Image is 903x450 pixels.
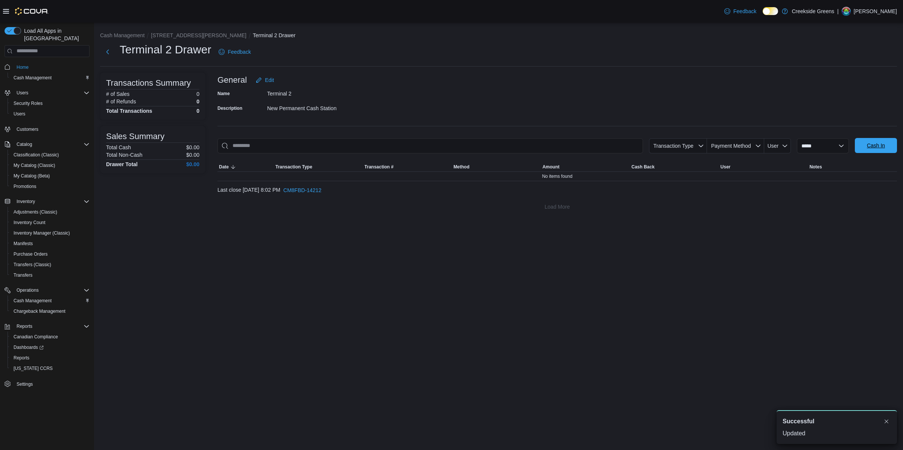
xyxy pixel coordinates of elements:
[11,250,51,259] a: Purchase Orders
[14,75,52,81] span: Cash Management
[8,150,93,160] button: Classification (Classic)
[14,322,90,331] span: Reports
[217,138,643,153] input: This is a search bar. As you type, the results lower in the page will automatically filter.
[14,197,38,206] button: Inventory
[151,32,246,38] button: [STREET_ADDRESS][PERSON_NAME]
[8,249,93,259] button: Purchase Orders
[265,76,274,84] span: Edit
[11,208,60,217] a: Adjustments (Classic)
[14,344,44,350] span: Dashboards
[783,417,814,426] span: Successful
[106,91,129,97] h6: # of Sales
[196,98,199,105] p: 0
[8,270,93,280] button: Transfers
[631,164,654,170] span: Cash Back
[11,161,90,170] span: My Catalog (Classic)
[809,164,822,170] span: Notes
[14,173,50,179] span: My Catalog (Beta)
[17,126,38,132] span: Customers
[14,379,90,388] span: Settings
[14,220,46,226] span: Inventory Count
[17,64,29,70] span: Home
[11,343,90,352] span: Dashboards
[11,229,73,238] a: Inventory Manager (Classic)
[11,260,90,269] span: Transfers (Classic)
[14,355,29,361] span: Reports
[14,334,58,340] span: Canadian Compliance
[14,100,43,106] span: Security Roles
[8,342,93,353] a: Dashboards
[11,208,90,217] span: Adjustments (Classic)
[721,4,759,19] a: Feedback
[11,73,90,82] span: Cash Management
[11,239,36,248] a: Manifests
[11,271,90,280] span: Transfers
[8,217,93,228] button: Inventory Count
[8,181,93,192] button: Promotions
[196,108,199,114] h4: 0
[11,229,90,238] span: Inventory Manager (Classic)
[365,164,394,170] span: Transaction #
[14,88,31,97] button: Users
[14,140,90,149] span: Catalog
[14,62,90,72] span: Home
[721,164,731,170] span: User
[217,76,247,85] h3: General
[11,353,32,362] a: Reports
[8,295,93,306] button: Cash Management
[274,162,363,171] button: Transaction Type
[453,164,470,170] span: Method
[11,364,56,373] a: [US_STATE] CCRS
[267,88,368,97] div: Terminal 2
[11,150,62,159] a: Classification (Classic)
[14,262,51,268] span: Transfers (Classic)
[764,138,791,153] button: User
[100,32,144,38] button: Cash Management
[106,79,191,88] h3: Transactions Summary
[217,199,897,214] button: Load More
[792,7,834,16] p: Creekside Greens
[867,142,885,149] span: Cash In
[8,98,93,109] button: Security Roles
[8,238,93,249] button: Manifests
[854,7,897,16] p: [PERSON_NAME]
[11,150,90,159] span: Classification (Classic)
[11,271,35,280] a: Transfers
[196,91,199,97] p: 0
[8,171,93,181] button: My Catalog (Beta)
[8,109,93,119] button: Users
[14,140,35,149] button: Catalog
[541,162,630,171] button: Amount
[106,144,131,150] h6: Total Cash
[14,125,41,134] a: Customers
[275,164,312,170] span: Transaction Type
[14,308,65,314] span: Chargeback Management
[186,152,199,158] p: $0.00
[11,171,53,180] a: My Catalog (Beta)
[17,287,39,293] span: Operations
[14,124,90,134] span: Customers
[783,417,891,426] div: Notification
[2,196,93,207] button: Inventory
[11,99,90,108] span: Security Roles
[11,260,54,269] a: Transfers (Classic)
[11,171,90,180] span: My Catalog (Beta)
[11,332,90,341] span: Canadian Compliance
[8,353,93,363] button: Reports
[17,323,32,329] span: Reports
[842,7,851,16] div: Pat McCaffrey
[11,307,90,316] span: Chargeback Management
[11,296,55,305] a: Cash Management
[14,241,33,247] span: Manifests
[11,332,61,341] a: Canadian Compliance
[283,186,321,194] span: CM8FBD-14212
[17,90,28,96] span: Users
[649,138,707,153] button: Transaction Type
[11,239,90,248] span: Manifests
[14,322,35,331] button: Reports
[8,73,93,83] button: Cash Management
[719,162,808,171] button: User
[14,88,90,97] span: Users
[14,230,70,236] span: Inventory Manager (Classic)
